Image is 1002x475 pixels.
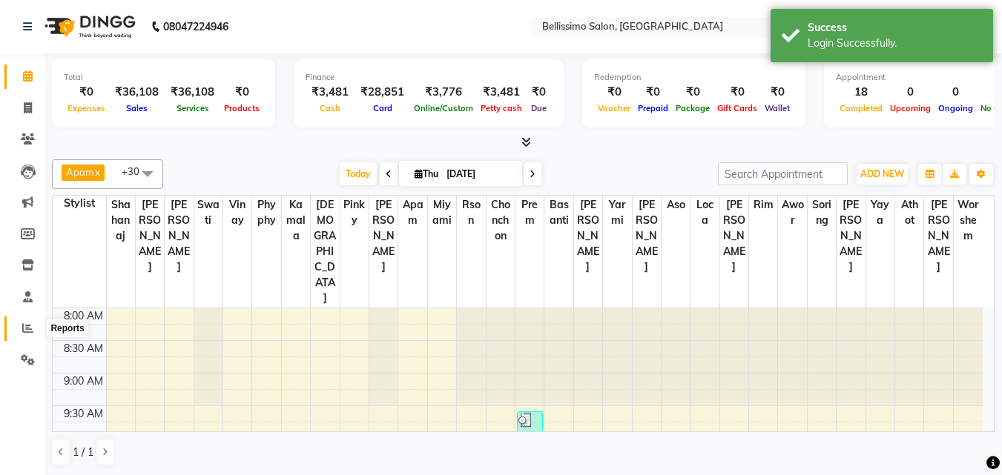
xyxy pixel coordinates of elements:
[662,196,690,214] span: Aso
[857,164,908,185] button: ADD NEW
[544,196,573,230] span: Basanti
[306,84,355,101] div: ₹3,481
[73,445,93,460] span: 1 / 1
[64,84,109,101] div: ₹0
[527,103,550,113] span: Due
[252,196,280,230] span: Phyphy
[369,196,398,276] span: [PERSON_NAME]
[718,162,848,185] input: Search Appointment
[778,196,806,230] span: Awor
[457,196,485,230] span: Rson
[713,84,761,101] div: ₹0
[866,196,894,230] span: Yaya
[340,162,377,185] span: Today
[38,6,139,47] img: logo
[220,84,263,101] div: ₹0
[136,196,164,276] span: [PERSON_NAME]
[924,196,952,276] span: [PERSON_NAME]
[398,196,426,230] span: Apam
[316,103,344,113] span: Cash
[633,196,661,276] span: [PERSON_NAME]
[860,168,904,179] span: ADD NEW
[64,103,109,113] span: Expenses
[574,196,602,276] span: [PERSON_NAME]
[340,196,369,230] span: Pinky
[442,163,516,185] input: 2025-09-04
[526,84,552,101] div: ₹0
[808,196,836,230] span: Soring
[487,196,515,245] span: Chonchon
[836,103,886,113] span: Completed
[61,308,106,324] div: 8:00 AM
[713,103,761,113] span: Gift Cards
[749,196,777,214] span: Rim
[306,71,552,84] div: Finance
[518,412,542,475] div: Mummy ([PERSON_NAME]), TK01, 09:35 AM-10:35 AM, Relaxing Back Massage (60 Min)
[369,103,396,113] span: Card
[220,103,263,113] span: Products
[311,196,339,308] span: [DEMOGRAPHIC_DATA]
[53,196,106,211] div: Stylist
[64,71,263,84] div: Total
[935,103,977,113] span: Ongoing
[165,84,220,101] div: ₹36,108
[410,103,477,113] span: Online/Custom
[515,196,544,230] span: Prem
[895,196,923,230] span: Athot
[935,84,977,101] div: 0
[93,166,100,178] a: x
[761,84,794,101] div: ₹0
[886,103,935,113] span: Upcoming
[690,196,719,230] span: Loca
[886,84,935,101] div: 0
[173,103,213,113] span: Services
[672,84,713,101] div: ₹0
[634,103,672,113] span: Prepaid
[594,84,634,101] div: ₹0
[165,196,193,276] span: [PERSON_NAME]
[66,166,93,178] span: Apam
[122,103,151,113] span: Sales
[954,196,983,245] span: Worshem
[808,20,982,36] div: Success
[61,373,106,389] div: 9:00 AM
[163,6,228,47] b: 08047224946
[808,36,982,51] div: Login Successfully.
[477,84,526,101] div: ₹3,481
[594,103,634,113] span: Voucher
[634,84,672,101] div: ₹0
[282,196,310,245] span: Kamala
[61,341,106,356] div: 8:30 AM
[594,71,794,84] div: Redemption
[61,406,106,422] div: 9:30 AM
[355,84,410,101] div: ₹28,851
[47,319,88,337] div: Reports
[109,84,165,101] div: ₹36,108
[672,103,713,113] span: Package
[107,196,135,245] span: Shahanaj
[122,165,151,177] span: +30
[410,84,477,101] div: ₹3,776
[477,103,526,113] span: Petty cash
[761,103,794,113] span: Wallet
[837,196,865,276] span: [PERSON_NAME]
[411,168,442,179] span: Thu
[223,196,251,230] span: Vinay
[194,196,223,230] span: Swati
[603,196,631,230] span: Yarmi
[428,196,456,230] span: Miyami
[836,84,886,101] div: 18
[720,196,748,276] span: [PERSON_NAME]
